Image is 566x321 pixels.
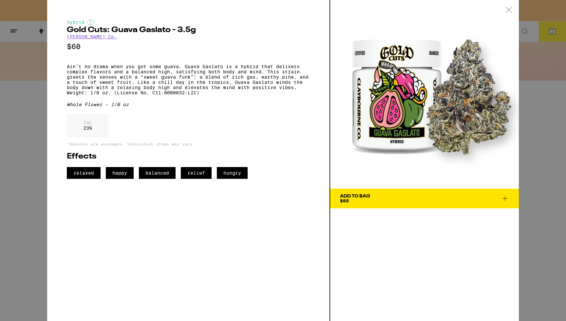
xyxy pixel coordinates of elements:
img: hybridColor.svg [87,20,95,25]
div: 23 % [67,114,108,137]
span: relief [181,167,212,179]
h2: Effects [67,153,310,160]
div: Hybrid [67,20,310,25]
div: Whole Flower - 1/8 oz [67,102,310,107]
p: $60 [67,43,310,51]
p: *Amounts are averages, individual items may vary. [67,142,310,146]
div: Add To Bag [340,194,370,198]
button: Redirect to URL [0,0,358,47]
p: THC [83,120,92,125]
span: relaxed [67,167,101,179]
h2: Gold Cuts: Guava Gaslato - 3.5g [67,26,310,34]
span: hungry [217,167,248,179]
span: Help [15,5,28,10]
span: $60 [340,198,349,203]
a: [PERSON_NAME] Co. [67,34,117,39]
span: balanced [139,167,176,179]
button: Add To Bag$60 [330,189,519,208]
p: Ain’t no drama when you got some guava. Guava Gaslato is a hybrid that delivers complex flavors a... [67,64,310,95]
span: happy [106,167,134,179]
